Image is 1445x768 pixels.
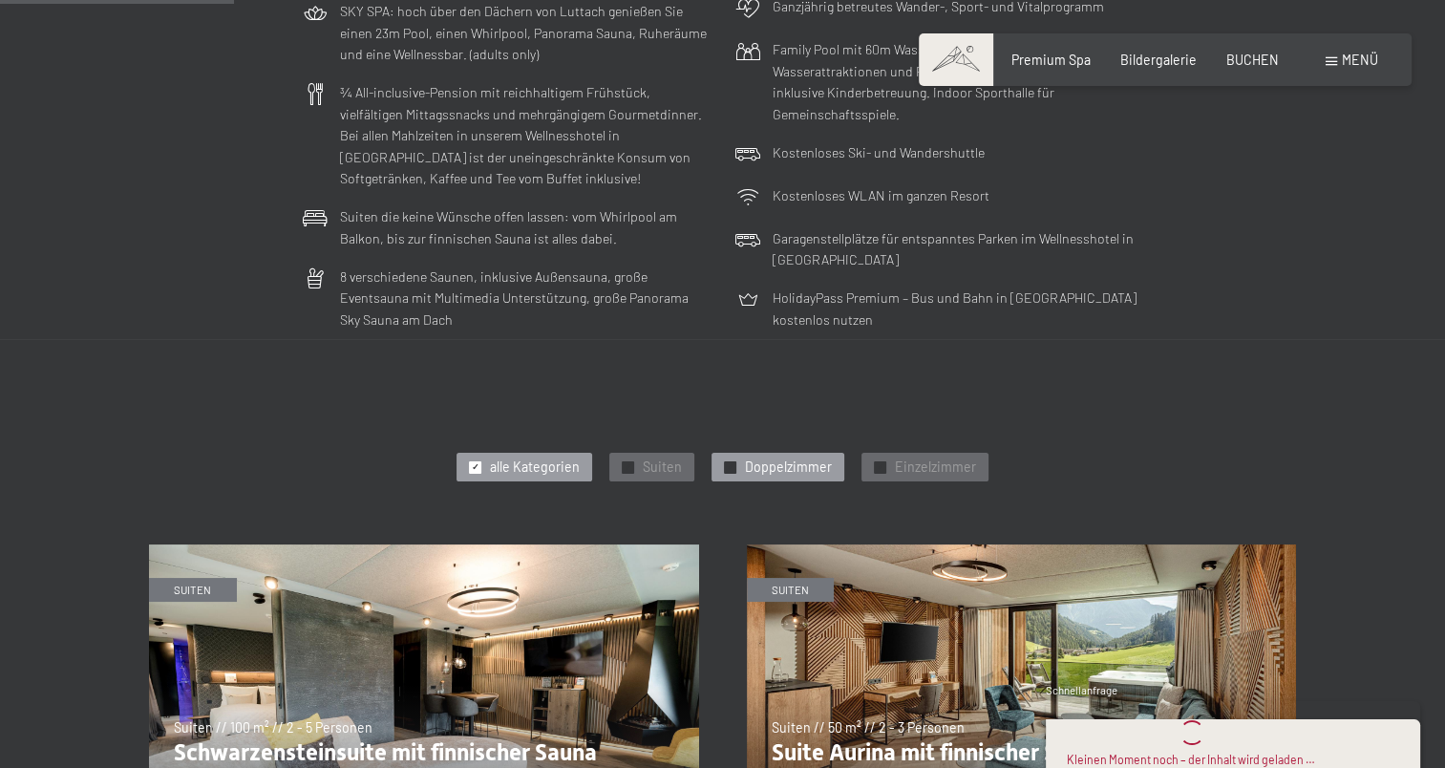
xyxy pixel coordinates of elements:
[340,82,711,190] p: ¾ All-inclusive-Pension mit reichhaltigem Frühstück, vielfältigen Mittagssnacks und mehrgängigem ...
[773,39,1143,125] p: Family Pool mit 60m Wasserrutsche, 25m Becken, Babypool mit Wasserattraktionen und Relaxzone. Min...
[747,544,1297,555] a: Suite Aurina mit finnischer Sauna
[773,288,1143,331] p: HolidayPass Premium – Bus und Bahn in [GEOGRAPHIC_DATA] kostenlos nutzen
[1226,52,1279,68] a: BUCHEN
[340,206,711,249] p: Suiten die keine Wünsche offen lassen: vom Whirlpool am Balkon, bis zur finnischen Sauna ist alle...
[1342,52,1378,68] span: Menü
[1011,52,1091,68] a: Premium Spa
[877,461,884,473] span: ✓
[1046,684,1117,696] span: Schnellanfrage
[149,544,699,555] a: Schwarzensteinsuite mit finnischer Sauna
[773,228,1143,271] p: Garagenstellplätze für entspanntes Parken im Wellnesshotel in [GEOGRAPHIC_DATA]
[625,461,632,473] span: ✓
[490,458,580,477] span: alle Kategorien
[1067,752,1315,768] div: Kleinen Moment noch – der Inhalt wird geladen …
[340,267,711,331] p: 8 verschiedene Saunen, inklusive Außensauna, große Eventsauna mit Multimedia Unterstützung, große...
[643,458,682,477] span: Suiten
[773,142,985,164] p: Kostenloses Ski- und Wandershuttle
[895,458,976,477] span: Einzelzimmer
[472,461,479,473] span: ✓
[1120,52,1197,68] a: Bildergalerie
[745,458,832,477] span: Doppelzimmer
[773,185,989,207] p: Kostenloses WLAN im ganzen Resort
[340,1,711,66] p: SKY SPA: hoch über den Dächern von Luttach genießen Sie einen 23m Pool, einen Whirlpool, Panorama...
[727,461,734,473] span: ✓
